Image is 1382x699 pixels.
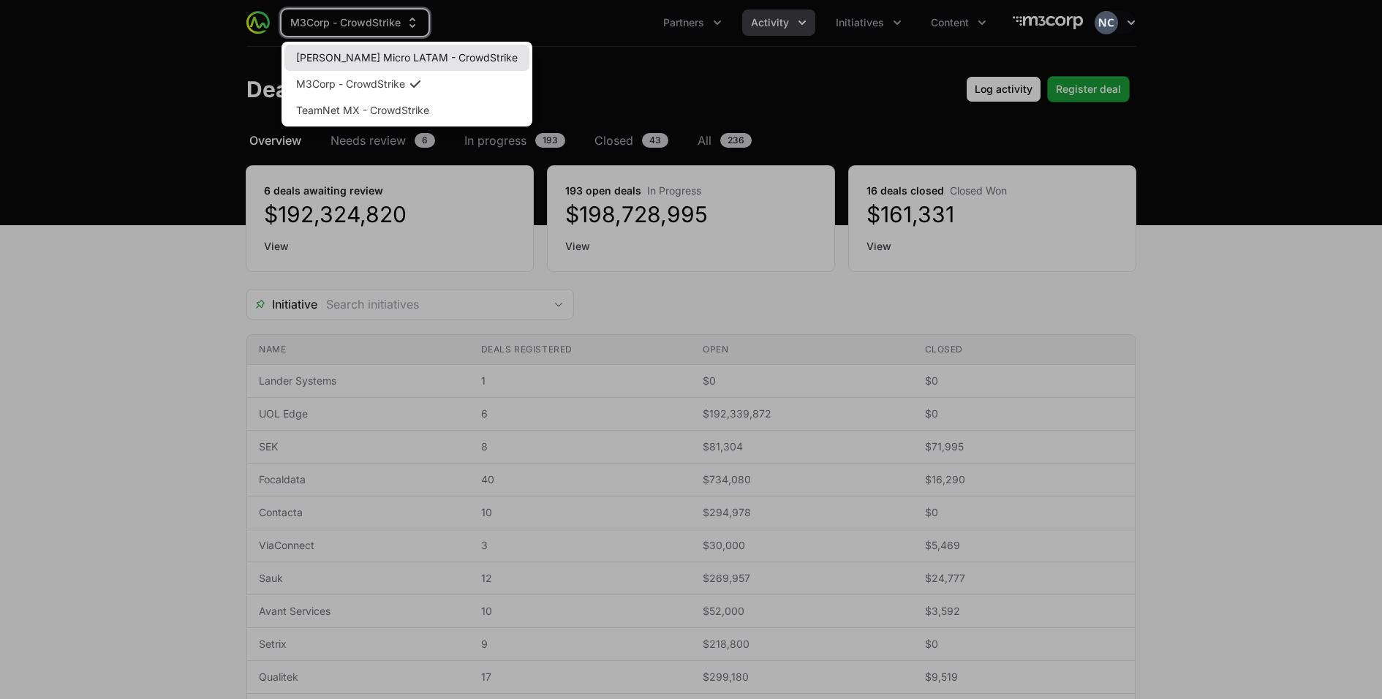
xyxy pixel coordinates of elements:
[1095,11,1118,34] img: Natcha Cequeria
[270,10,995,36] div: Main navigation
[282,10,428,36] div: Supplier switch menu
[284,45,529,71] a: [PERSON_NAME] Micro LATAM - CrowdStrike
[284,97,529,124] a: TeamNet MX - CrowdStrike
[284,71,529,97] a: M3Corp - CrowdStrike
[544,290,573,319] div: Open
